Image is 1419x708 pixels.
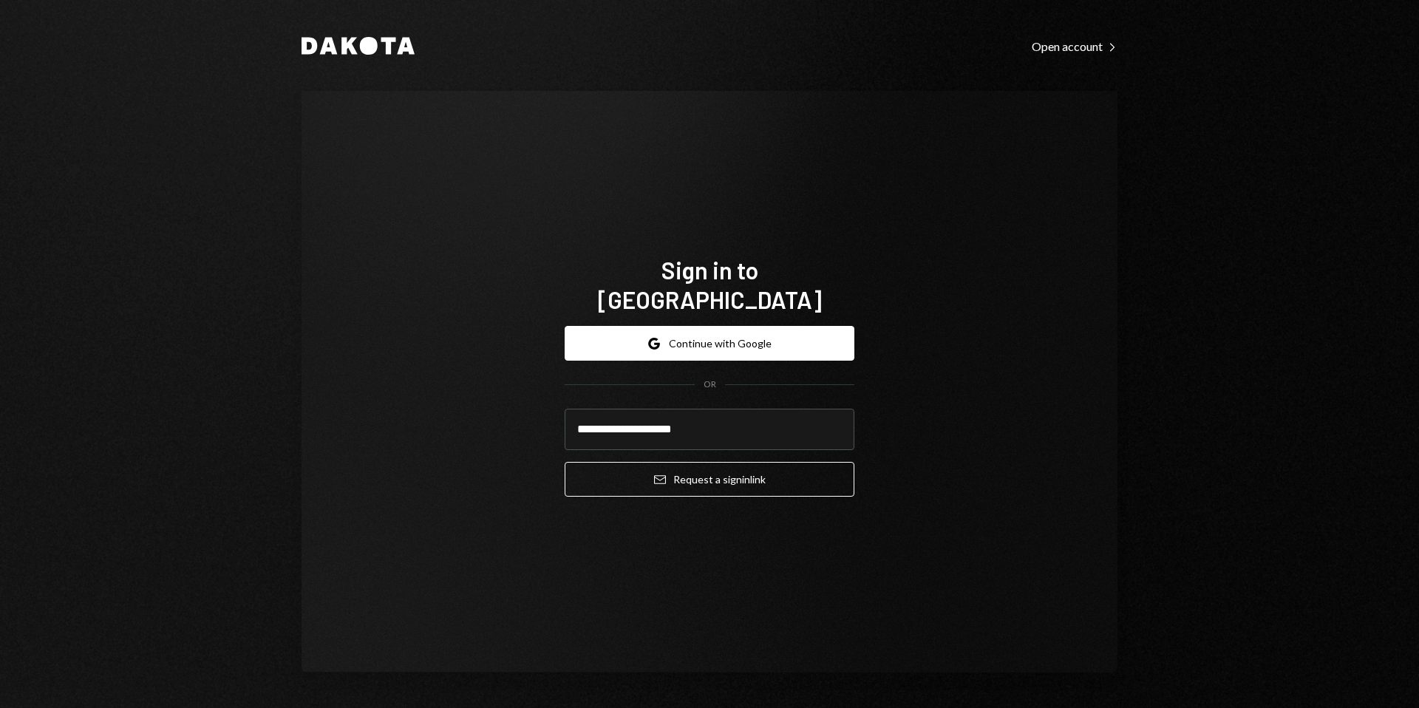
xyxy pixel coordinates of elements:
div: OR [704,378,716,391]
a: Open account [1032,38,1117,54]
button: Continue with Google [565,326,854,361]
h1: Sign in to [GEOGRAPHIC_DATA] [565,255,854,314]
button: Request a signinlink [565,462,854,497]
div: Open account [1032,39,1117,54]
